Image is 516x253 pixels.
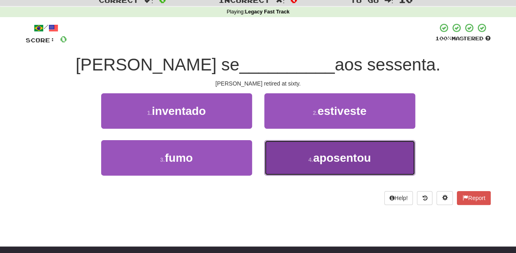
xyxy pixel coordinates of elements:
[160,156,165,163] small: 3 .
[264,140,415,176] button: 4.aposentou
[334,55,440,74] span: aos sessenta.
[313,152,371,164] span: aposentou
[147,110,152,116] small: 1 .
[26,37,55,44] span: Score:
[417,191,432,205] button: Round history (alt+y)
[435,35,452,42] span: 100 %
[313,110,318,116] small: 2 .
[26,23,67,33] div: /
[101,93,252,129] button: 1.inventado
[264,93,415,129] button: 2.estiveste
[308,156,313,163] small: 4 .
[435,35,491,42] div: Mastered
[101,140,252,176] button: 3.fumo
[75,55,239,74] span: [PERSON_NAME] se
[60,34,67,44] span: 0
[165,152,193,164] span: fumo
[26,79,491,88] div: [PERSON_NAME] retired at sixty.
[152,105,206,117] span: inventado
[239,55,335,74] span: __________
[384,191,413,205] button: Help!
[317,105,366,117] span: estiveste
[245,9,289,15] strong: Legacy Fast Track
[457,191,490,205] button: Report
